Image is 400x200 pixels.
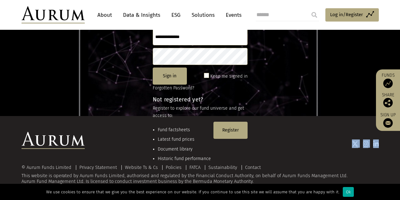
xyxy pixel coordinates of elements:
label: Keep me signed in [210,73,248,80]
span: Log in/Register [330,11,363,18]
a: Data & Insights [120,9,163,21]
h4: Not registered yet? [153,97,248,102]
a: Funds [379,73,397,88]
a: Website Ts & Cs [125,165,158,170]
div: This website is operated by Aurum Funds Limited, authorised and regulated by the Financial Conduc... [22,165,379,184]
img: Linkedin icon [373,141,379,147]
button: Register [213,122,248,139]
a: Contact [245,165,261,170]
img: Twitter icon [352,141,358,147]
img: Access Funds [383,79,393,88]
img: Aurum Logo [22,132,85,149]
a: Solutions [188,9,218,21]
div: Ok [343,187,354,197]
div: © Aurum Funds Limited [22,165,75,170]
img: Sign up to our newsletter [383,118,393,128]
p: Register to explore our fund universe and get access to: [153,105,248,119]
a: Privacy Statement [79,165,117,170]
img: Share this post [383,98,393,107]
button: Sign in [153,68,187,85]
a: Log in/Register [325,8,379,22]
a: ESG [168,9,184,21]
a: Sustainability [208,165,237,170]
img: Instagram icon [363,141,369,147]
input: Submit [308,9,321,21]
a: Policies [166,165,182,170]
a: Events [223,9,242,21]
div: Share [379,93,397,107]
li: Fund factsheets [158,126,211,133]
a: Sign up [379,112,397,128]
img: Aurum [22,6,85,23]
a: FATCA [189,165,200,170]
a: About [94,9,115,21]
a: Forgotten Password? [153,85,194,91]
